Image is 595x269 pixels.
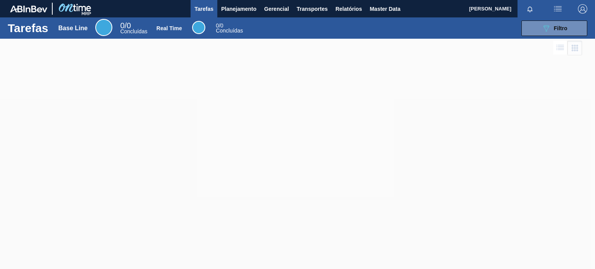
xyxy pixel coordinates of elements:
span: Concluídas [120,28,147,34]
div: Real Time [192,21,205,34]
h1: Tarefas [8,24,48,33]
span: Planejamento [221,4,256,14]
img: TNhmsLtSVTkK8tSr43FrP2fwEKptu5GPRR3wAAAABJRU5ErkJggg== [10,5,47,12]
span: Gerencial [264,4,289,14]
img: userActions [553,4,562,14]
span: Concluídas [216,27,243,34]
div: Base Line [120,22,147,34]
span: / 0 [120,21,131,30]
div: Base Line [95,19,112,36]
span: Tarefas [194,4,213,14]
span: 0 [120,21,124,30]
div: Real Time [216,23,243,33]
span: 0 [216,22,219,29]
span: Master Data [370,4,400,14]
button: Notificações [518,3,542,14]
span: Relatórios [335,4,362,14]
div: Real Time [156,25,182,31]
span: Filtro [554,25,567,31]
span: Transportes [297,4,328,14]
button: Filtro [521,21,587,36]
span: / 0 [216,22,223,29]
div: Base Line [58,25,88,32]
img: Logout [578,4,587,14]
